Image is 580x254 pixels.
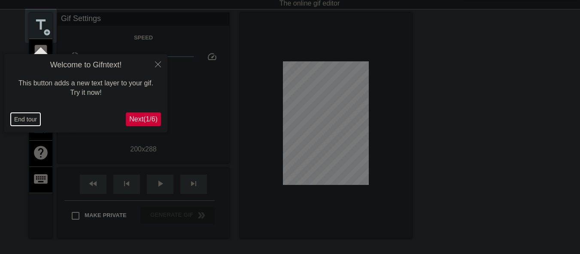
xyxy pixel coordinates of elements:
[11,113,40,126] button: End tour
[11,60,161,70] h4: Welcome to Gifntext!
[11,70,161,106] div: This button adds a new text layer to your gif. Try it now!
[129,115,158,123] span: Next ( 1 / 6 )
[149,54,167,74] button: Close
[126,112,161,126] button: Next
